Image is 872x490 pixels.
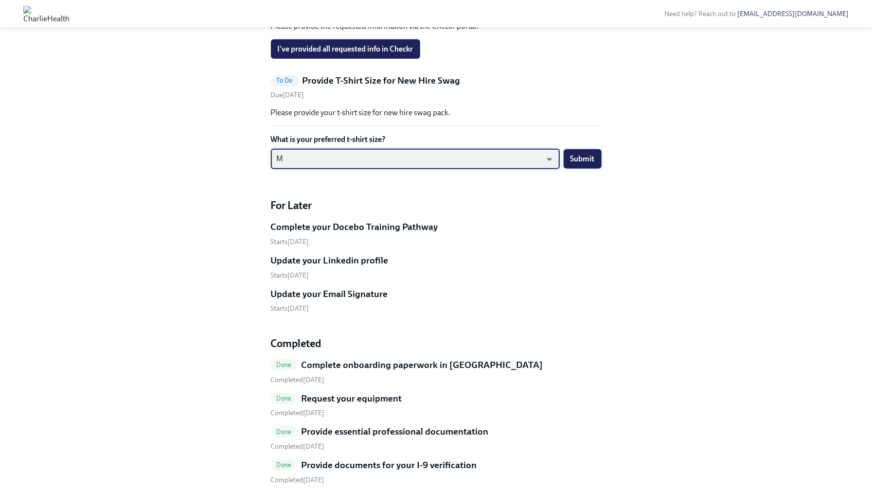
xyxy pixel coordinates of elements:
h5: Update your Linkedin profile [271,254,389,267]
h5: Provide essential professional documentation [301,425,488,438]
span: Done [271,395,298,402]
a: DoneRequest your equipment Completed[DATE] [271,392,602,418]
a: Update your Email SignatureStarts[DATE] [271,288,602,314]
h5: Provide documents for your I-9 verification [301,459,477,472]
h4: For Later [271,198,602,213]
span: Thursday, August 21st 2025, 4:02 pm [271,476,325,484]
span: Monday, September 8th 2025, 7:00 am [271,238,309,246]
span: Done [271,361,298,368]
button: Submit [564,149,602,169]
span: Need help? Reach out to [664,10,849,18]
span: Done [271,428,298,436]
span: Submit [570,154,595,164]
a: [EMAIL_ADDRESS][DOMAIN_NAME] [737,10,849,18]
button: I've provided all requested info in Checkr [271,39,420,59]
h5: Complete onboarding paperwork in [GEOGRAPHIC_DATA] [301,359,543,371]
h5: Request your equipment [301,392,402,405]
span: Monday, September 8th 2025, 7:00 am [271,304,309,313]
div: M [271,149,560,169]
span: I've provided all requested info in Checkr [278,44,413,54]
a: DoneComplete onboarding paperwork in [GEOGRAPHIC_DATA] Completed[DATE] [271,359,602,385]
span: Done [271,461,298,469]
h4: Completed [271,336,602,351]
span: Thursday, August 21st 2025, 3:59 pm [271,442,325,451]
span: Monday, September 8th 2025, 7:00 am [271,271,309,280]
label: What is your preferred t-shirt size? [271,134,602,145]
img: CharlieHealth [23,6,70,21]
span: Thursday, August 21st 2025, 4:00 pm [271,409,325,417]
a: To DoProvide T-Shirt Size for New Hire SwagDue[DATE] [271,74,602,100]
span: To Do [271,77,299,84]
h5: Complete your Docebo Training Pathway [271,221,438,233]
a: Update your Linkedin profileStarts[DATE] [271,254,602,280]
h5: Update your Email Signature [271,288,388,300]
a: Complete your Docebo Training PathwayStarts[DATE] [271,221,602,246]
span: Friday, August 22nd 2025, 7:00 am [271,91,304,99]
span: Thursday, August 21st 2025, 3:54 pm [271,376,325,384]
a: DoneProvide essential professional documentation Completed[DATE] [271,425,602,451]
a: DoneProvide documents for your I-9 verification Completed[DATE] [271,459,602,485]
h5: Provide T-Shirt Size for New Hire Swag [303,74,461,87]
p: Please provide your t-shirt size for new hire swag pack. [271,107,602,118]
